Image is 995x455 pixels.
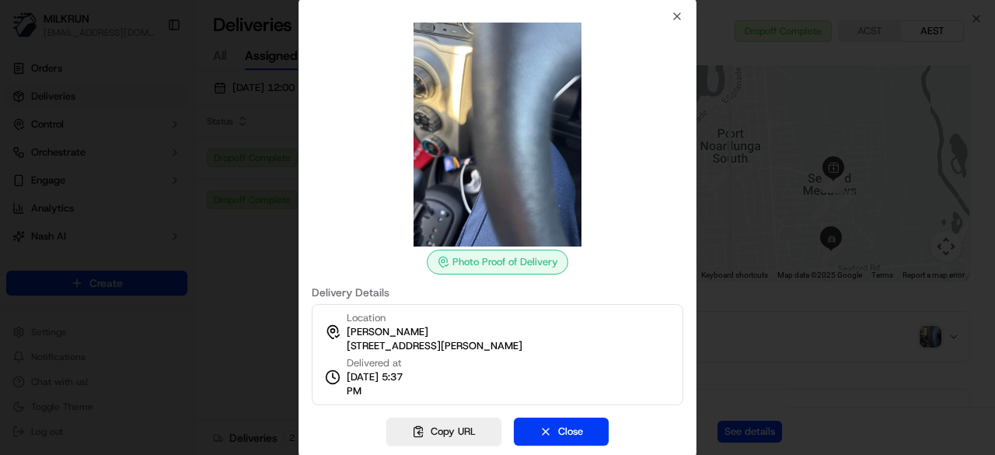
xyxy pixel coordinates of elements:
div: Photo Proof of Delivery [427,250,568,275]
span: [PERSON_NAME] [347,325,428,339]
img: photo_proof_of_delivery image [386,23,609,247]
span: Delivered at [347,356,418,370]
span: Location [347,311,386,325]
span: [DATE] 5:37 PM [347,370,418,398]
button: Close [514,418,609,446]
span: [STREET_ADDRESS][PERSON_NAME] [347,339,522,353]
label: Delivery Details [312,287,683,298]
button: Copy URL [386,418,501,446]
